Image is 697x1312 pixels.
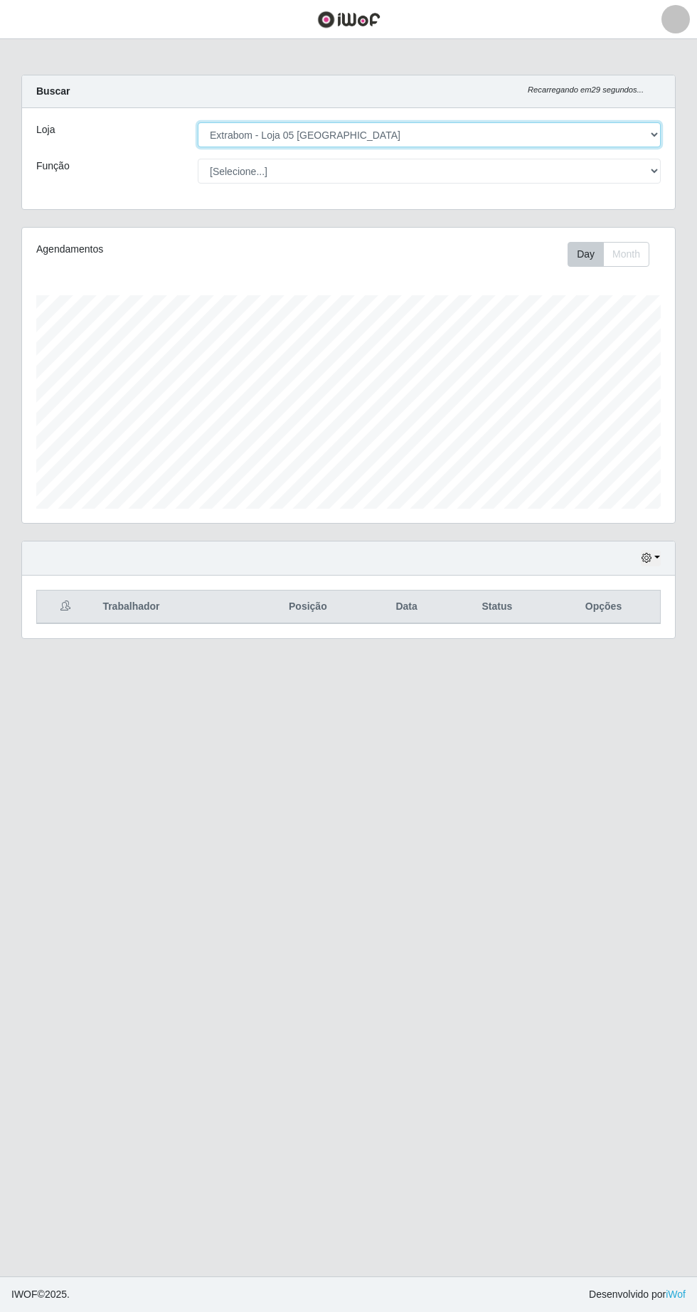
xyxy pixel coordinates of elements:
button: Day [568,242,604,267]
label: Função [36,159,70,174]
span: © 2025 . [11,1287,70,1302]
span: Desenvolvido por [589,1287,686,1302]
i: Recarregando em 29 segundos... [528,85,644,94]
a: iWof [666,1289,686,1300]
th: Posição [250,591,366,624]
img: CoreUI Logo [317,11,381,28]
strong: Buscar [36,85,70,97]
div: Toolbar with button groups [568,242,661,267]
th: Data [366,591,447,624]
span: IWOF [11,1289,38,1300]
div: First group [568,242,649,267]
label: Loja [36,122,55,137]
th: Trabalhador [94,591,250,624]
th: Opções [547,591,660,624]
th: Status [447,591,547,624]
div: Agendamentos [36,242,284,257]
button: Month [603,242,649,267]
